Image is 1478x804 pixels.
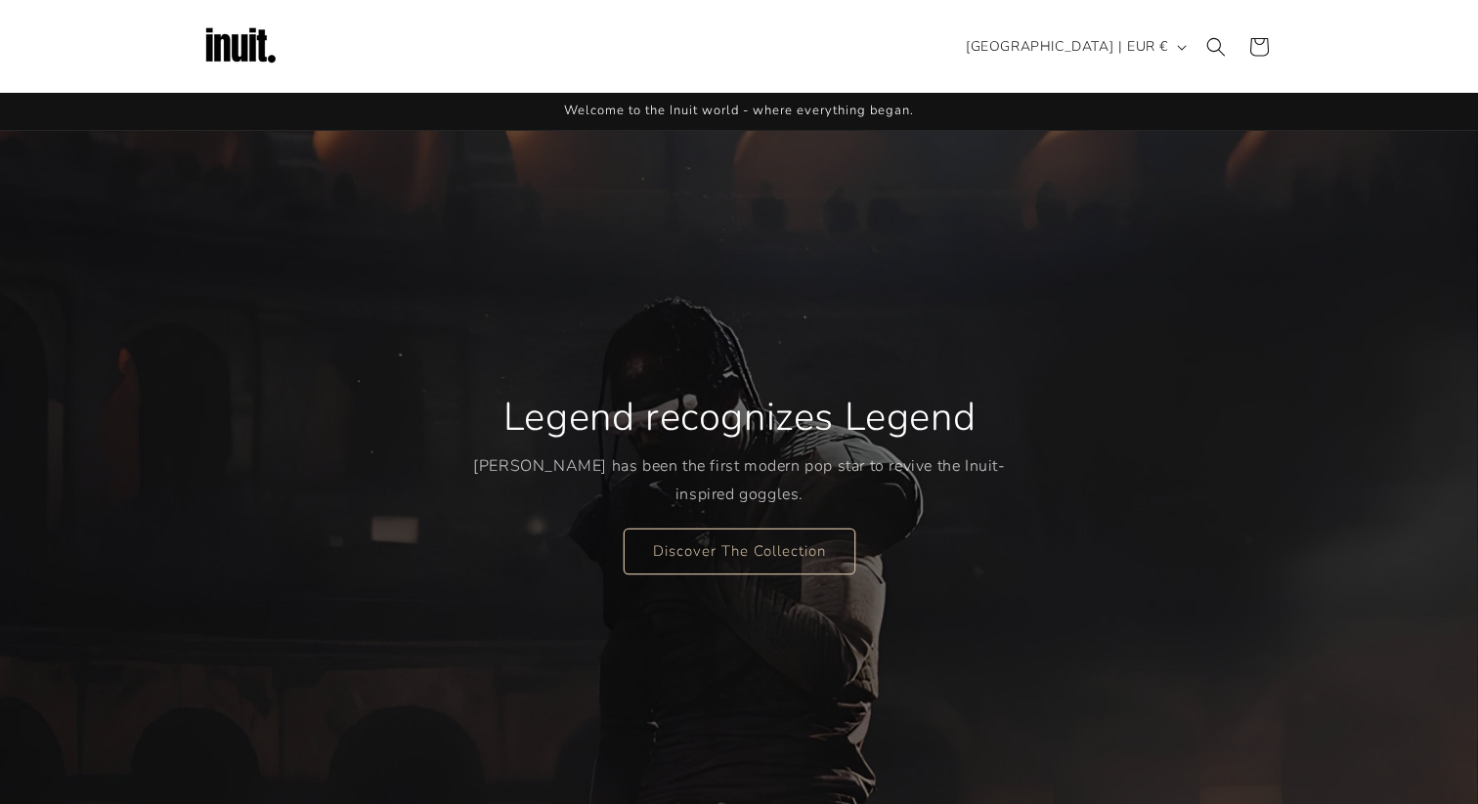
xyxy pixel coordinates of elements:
a: Discover The Collection [624,528,855,573]
button: [GEOGRAPHIC_DATA] | EUR € [954,28,1195,65]
span: Welcome to the Inuit world - where everything began. [564,102,914,119]
p: [PERSON_NAME] has been the first modern pop star to revive the Inuit-inspired goggles. [473,452,1006,509]
h2: Legend recognizes Legend [502,392,975,443]
img: Inuit Logo [201,8,280,86]
div: Announcement [201,93,1277,130]
summary: Search [1195,25,1238,68]
span: [GEOGRAPHIC_DATA] | EUR € [966,36,1168,57]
